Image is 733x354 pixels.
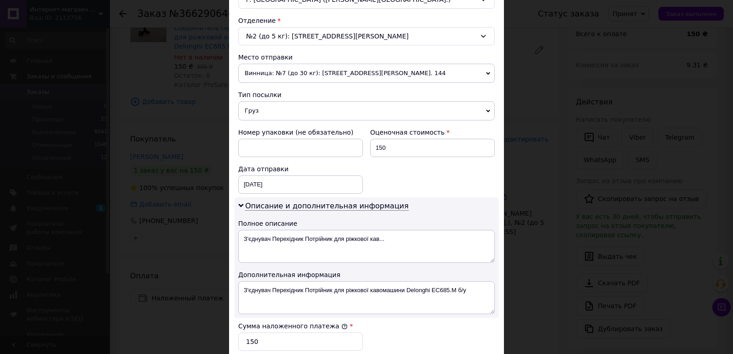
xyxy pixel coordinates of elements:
div: Дата отправки [238,164,363,174]
div: Отделение [238,16,495,25]
div: Номер упаковки (не обязательно) [238,128,363,137]
span: Описание и дополнительная информация [245,202,409,211]
div: Оценочная стоимость [370,128,495,137]
div: №2 (до 5 кг): [STREET_ADDRESS][PERSON_NAME] [238,27,495,45]
textarea: З'єднувач Перехідник Потрійник для ріжкової кав... [238,230,495,263]
span: Груз [238,101,495,120]
div: Дополнительная информация [238,270,495,279]
label: Сумма наложенного платежа [238,322,348,330]
span: Место отправки [238,54,293,61]
span: Винница: №7 (до 30 кг): [STREET_ADDRESS][PERSON_NAME]. 144 [238,64,495,83]
div: Полное описание [238,219,495,228]
textarea: З'єднувач Перехідник Потрійник для ріжкової кавомашини Delonghi EC685.M б/у [238,281,495,314]
span: Тип посылки [238,91,281,98]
